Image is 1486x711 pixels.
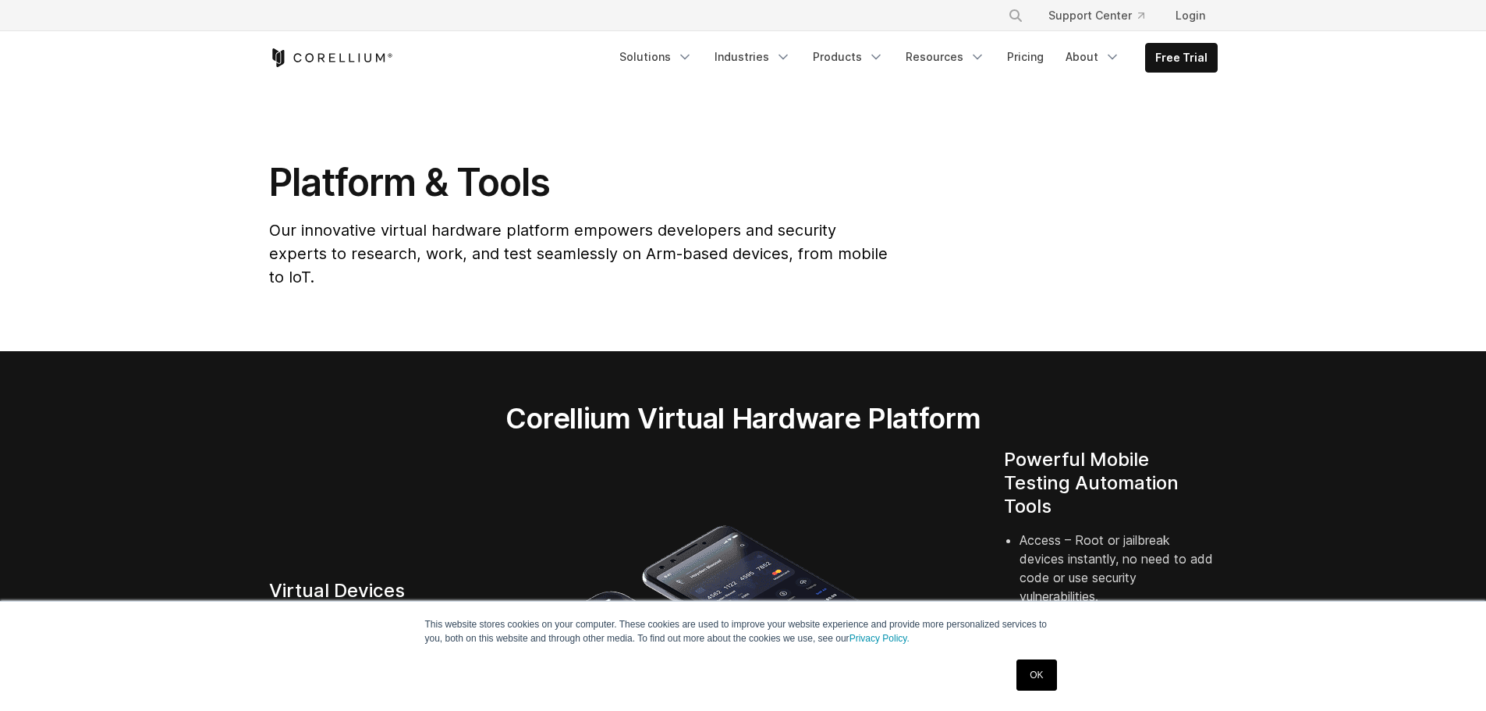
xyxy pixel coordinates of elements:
[849,633,910,644] a: Privacy Policy.
[1002,2,1030,30] button: Search
[896,43,995,71] a: Resources
[269,159,891,206] h1: Platform & Tools
[1020,531,1218,624] li: Access – Root or jailbreak devices instantly, no need to add code or use security vulnerabilities.
[1163,2,1218,30] a: Login
[610,43,702,71] a: Solutions
[1036,2,1157,30] a: Support Center
[425,617,1062,645] p: This website stores cookies on your computer. These cookies are used to improve your website expe...
[269,48,393,67] a: Corellium Home
[1004,448,1218,518] h4: Powerful Mobile Testing Automation Tools
[989,2,1218,30] div: Navigation Menu
[269,579,483,603] h4: Virtual Devices
[432,401,1054,435] h2: Corellium Virtual Hardware Platform
[610,43,1218,73] div: Navigation Menu
[1146,44,1217,72] a: Free Trial
[998,43,1053,71] a: Pricing
[269,221,888,286] span: Our innovative virtual hardware platform empowers developers and security experts to research, wo...
[803,43,893,71] a: Products
[705,43,800,71] a: Industries
[1016,659,1056,691] a: OK
[1056,43,1130,71] a: About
